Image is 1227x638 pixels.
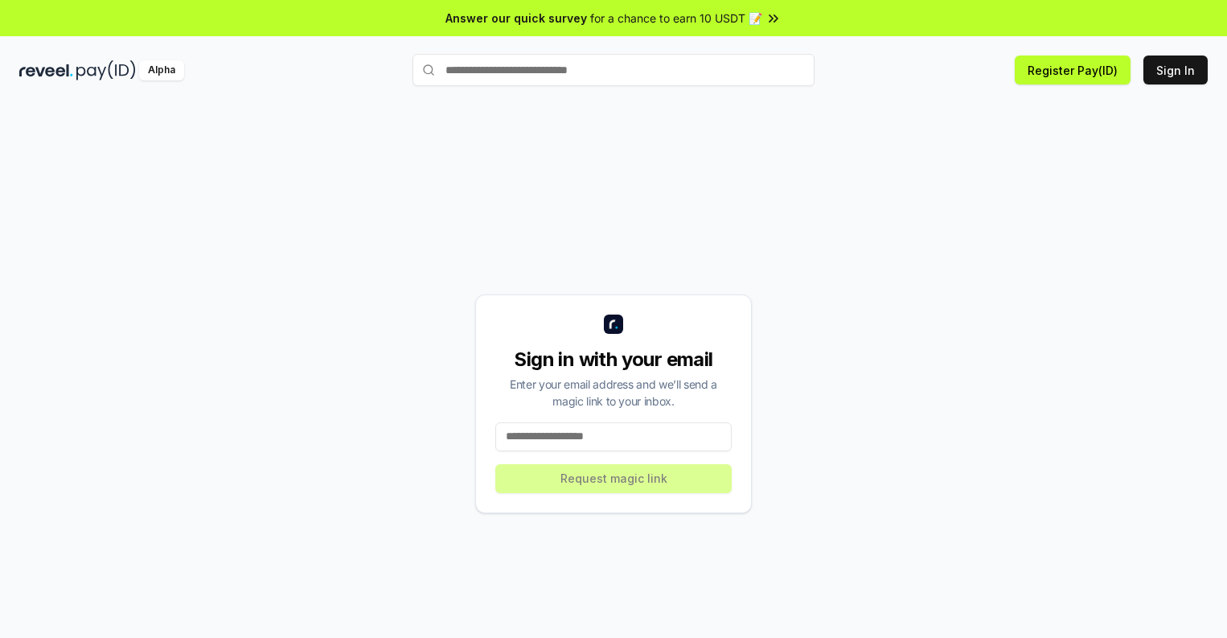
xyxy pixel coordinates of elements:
img: pay_id [76,60,136,80]
img: reveel_dark [19,60,73,80]
img: logo_small [604,315,623,334]
div: Enter your email address and we’ll send a magic link to your inbox. [495,376,732,410]
button: Sign In [1143,56,1208,84]
div: Alpha [139,60,184,80]
div: Sign in with your email [495,347,732,373]
span: Answer our quick survey [445,10,587,27]
button: Register Pay(ID) [1015,56,1131,84]
span: for a chance to earn 10 USDT 📝 [590,10,762,27]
